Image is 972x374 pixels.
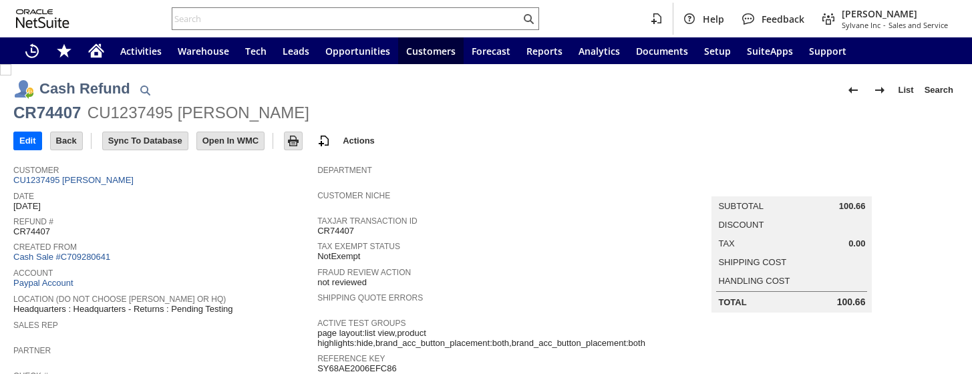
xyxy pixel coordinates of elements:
[13,321,58,330] a: Sales Rep
[317,363,397,374] span: SY68AE2006EFC86
[398,37,464,64] a: Customers
[120,45,162,57] span: Activities
[317,166,372,175] a: Department
[13,201,41,212] span: [DATE]
[39,77,130,100] h1: Cash Refund
[317,319,406,328] a: Active Test Groups
[579,45,620,57] span: Analytics
[13,242,77,252] a: Created From
[809,45,846,57] span: Support
[317,354,385,363] a: Reference Key
[317,268,411,277] a: Fraud Review Action
[48,37,80,64] div: Shortcuts
[325,45,390,57] span: Opportunities
[283,45,309,57] span: Leads
[13,166,59,175] a: Customer
[718,220,764,230] a: Discount
[801,37,854,64] a: Support
[285,133,301,149] img: Print
[178,45,229,57] span: Warehouse
[285,132,302,150] input: Print
[13,226,50,237] span: CR74407
[317,251,360,262] span: NotExempt
[13,268,53,278] a: Account
[13,252,110,262] a: Cash Sale #C709280641
[275,37,317,64] a: Leads
[526,45,562,57] span: Reports
[88,43,104,59] svg: Home
[628,37,696,64] a: Documents
[718,276,790,286] a: Handling Cost
[317,37,398,64] a: Opportunities
[472,45,510,57] span: Forecast
[893,79,919,101] a: List
[696,37,739,64] a: Setup
[317,277,367,288] span: not reviewed
[24,43,40,59] svg: Recent Records
[237,37,275,64] a: Tech
[317,328,645,349] span: page layout:list view,product highlights:hide,brand_acc_button_placement:both,brand_acc_button_pl...
[718,238,734,248] a: Tax
[103,132,188,150] input: Sync To Database
[837,297,866,308] span: 100.66
[197,132,265,150] input: Open In WMC
[13,217,53,226] a: Refund #
[888,20,948,30] span: Sales and Service
[317,216,418,226] a: TaxJar Transaction ID
[718,201,763,211] a: Subtotal
[762,13,804,25] span: Feedback
[518,37,571,64] a: Reports
[316,133,332,149] img: add-record.svg
[172,11,520,27] input: Search
[14,132,41,150] input: Edit
[51,132,82,150] input: Back
[13,102,81,124] div: CR74407
[137,82,153,98] img: Quick Find
[13,192,34,201] a: Date
[520,11,536,27] svg: Search
[13,278,73,288] a: Paypal Account
[16,9,69,28] svg: logo
[80,37,112,64] a: Home
[13,295,226,304] a: Location (Do Not choose [PERSON_NAME] or HQ)
[406,45,456,57] span: Customers
[747,45,793,57] span: SuiteApps
[13,304,233,315] span: Headquarters : Headquarters - Returns : Pending Testing
[317,242,400,251] a: Tax Exempt Status
[872,82,888,98] img: Next
[13,175,137,185] a: CU1237495 [PERSON_NAME]
[839,201,866,212] span: 100.66
[317,293,423,303] a: Shipping Quote Errors
[112,37,170,64] a: Activities
[170,37,237,64] a: Warehouse
[711,175,872,196] caption: Summary
[245,45,267,57] span: Tech
[842,20,880,30] span: Sylvane Inc
[317,226,354,236] span: CR74407
[16,37,48,64] a: Recent Records
[571,37,628,64] a: Analytics
[464,37,518,64] a: Forecast
[919,79,959,101] a: Search
[842,7,948,20] span: [PERSON_NAME]
[88,102,309,124] div: CU1237495 [PERSON_NAME]
[636,45,688,57] span: Documents
[13,346,51,355] a: Partner
[56,43,72,59] svg: Shortcuts
[337,136,380,146] a: Actions
[703,13,724,25] span: Help
[739,37,801,64] a: SuiteApps
[848,238,865,249] span: 0.00
[704,45,731,57] span: Setup
[718,297,746,307] a: Total
[883,20,886,30] span: -
[317,191,390,200] a: Customer Niche
[845,82,861,98] img: Previous
[718,257,786,267] a: Shipping Cost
